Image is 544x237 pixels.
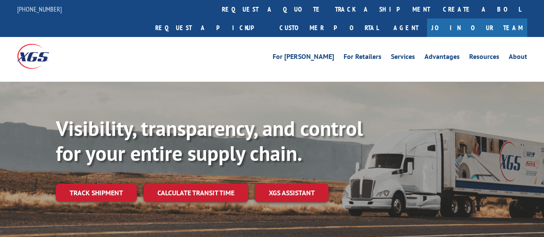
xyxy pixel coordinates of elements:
a: Request a pickup [149,18,273,37]
a: For [PERSON_NAME] [273,53,334,63]
a: Agent [385,18,427,37]
a: Calculate transit time [144,184,248,202]
a: Join Our Team [427,18,527,37]
a: For Retailers [344,53,381,63]
a: Track shipment [56,184,137,202]
b: Visibility, transparency, and control for your entire supply chain. [56,115,363,166]
a: Advantages [424,53,460,63]
a: Customer Portal [273,18,385,37]
a: XGS ASSISTANT [255,184,329,202]
a: [PHONE_NUMBER] [17,5,62,13]
a: Resources [469,53,499,63]
a: Services [391,53,415,63]
a: About [509,53,527,63]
